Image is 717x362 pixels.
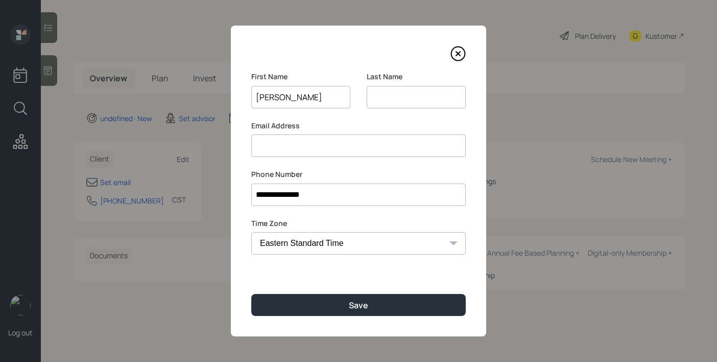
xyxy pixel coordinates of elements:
label: First Name [251,72,350,82]
button: Save [251,294,466,316]
label: Last Name [367,72,466,82]
div: Save [349,300,368,311]
label: Email Address [251,121,466,131]
label: Phone Number [251,169,466,179]
label: Time Zone [251,218,466,229]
